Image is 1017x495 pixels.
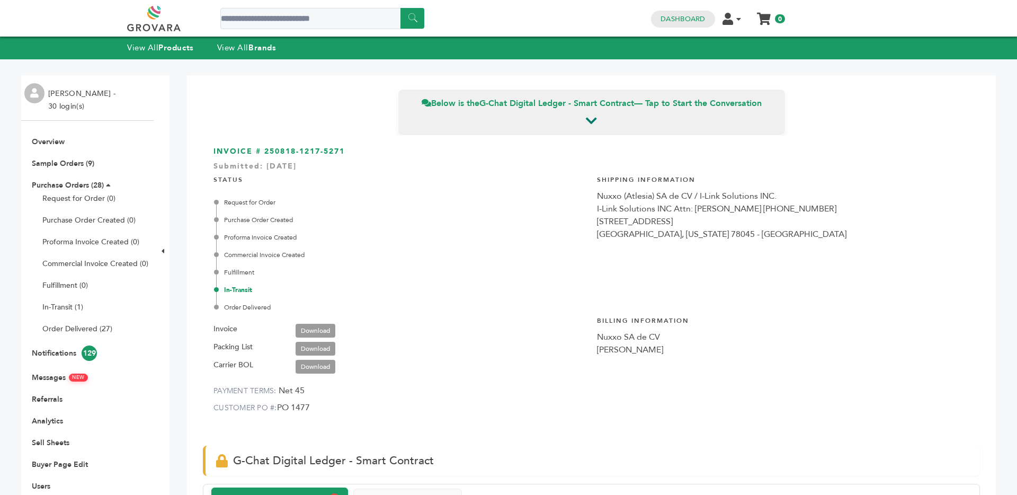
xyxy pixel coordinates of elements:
[279,385,305,396] span: Net 45
[422,98,762,109] span: Below is the — Tap to Start the Conversation
[158,42,193,53] strong: Products
[597,308,970,331] h4: Billing Information
[82,346,97,361] span: 129
[216,303,586,312] div: Order Delivered
[597,331,970,343] div: Nuxxo SA de CV
[216,198,586,207] div: Request for Order
[32,137,65,147] a: Overview
[213,323,237,335] label: Invoice
[775,14,785,23] span: 0
[216,215,586,225] div: Purchase Order Created
[296,324,335,338] a: Download
[42,237,139,247] a: Proforma Invoice Created (0)
[216,268,586,277] div: Fulfillment
[32,459,88,470] a: Buyer Page Edit
[32,438,69,448] a: Sell Sheets
[213,386,276,396] label: PAYMENT TERMS:
[42,193,115,204] a: Request for Order (0)
[233,453,434,469] span: G-Chat Digital Ledger - Smart Contract
[597,202,970,215] div: I-Link Solutions INC Attn: [PERSON_NAME] [PHONE_NUMBER]
[42,259,148,269] a: Commercial Invoice Created (0)
[277,402,310,413] span: PO 1477
[296,342,335,356] a: Download
[220,8,424,29] input: Search a product or brand...
[213,403,277,413] label: CUSTOMER PO #:
[758,10,770,21] a: My Cart
[42,324,112,334] a: Order Delivered (27)
[597,343,970,356] div: [PERSON_NAME]
[213,167,586,190] h4: STATUS
[32,481,50,491] a: Users
[213,341,253,353] label: Packing List
[32,416,63,426] a: Analytics
[127,42,194,53] a: View AllProducts
[216,285,586,295] div: In-Transit
[248,42,276,53] strong: Brands
[296,360,335,374] a: Download
[597,190,970,202] div: Nuxxo (Atlesia) SA de CV / I-Link Solutions INC.
[661,14,705,24] a: Dashboard
[597,215,970,228] div: [STREET_ADDRESS]
[42,215,136,225] a: Purchase Order Created (0)
[32,158,94,169] a: Sample Orders (9)
[479,98,634,109] strong: G-Chat Digital Ledger - Smart Contract
[213,146,969,157] h3: INVOICE # 250818-1217-5271
[217,42,276,53] a: View AllBrands
[69,374,88,382] span: NEW
[32,373,88,383] a: MessagesNEW
[32,180,104,190] a: Purchase Orders (28)
[32,348,97,358] a: Notifications129
[24,83,44,103] img: profile.png
[216,233,586,242] div: Proforma Invoice Created
[597,228,970,241] div: [GEOGRAPHIC_DATA], [US_STATE] 78045 - [GEOGRAPHIC_DATA]
[42,280,88,290] a: Fulfillment (0)
[213,359,253,372] label: Carrier BOL
[42,302,83,312] a: In-Transit (1)
[32,394,63,404] a: Referrals
[48,87,118,113] li: [PERSON_NAME] - 30 login(s)
[213,161,969,177] div: Submitted: [DATE]
[216,250,586,260] div: Commercial Invoice Created
[597,167,970,190] h4: Shipping Information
